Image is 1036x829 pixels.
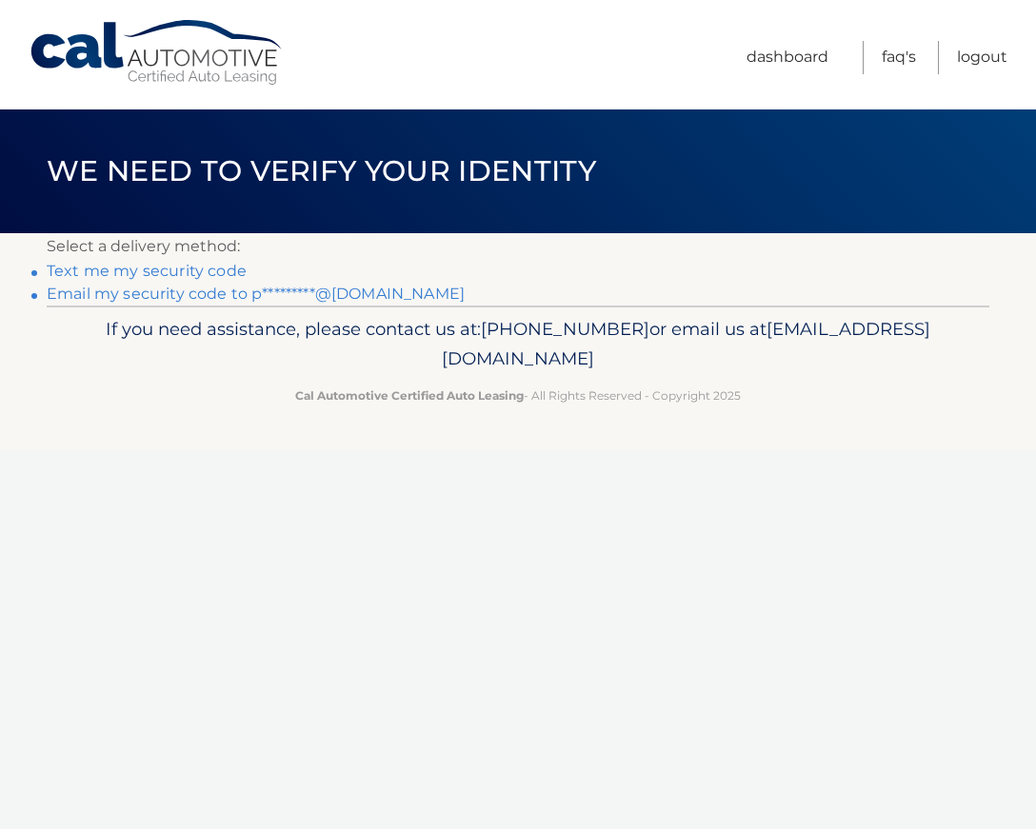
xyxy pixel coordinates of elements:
a: Text me my security code [47,262,247,280]
span: We need to verify your identity [47,153,596,188]
p: Select a delivery method: [47,233,989,260]
a: Logout [957,41,1007,74]
a: FAQ's [882,41,916,74]
span: [PHONE_NUMBER] [481,318,649,340]
a: Dashboard [747,41,828,74]
a: Cal Automotive [29,19,286,87]
p: - All Rights Reserved - Copyright 2025 [75,385,961,405]
p: If you need assistance, please contact us at: or email us at [75,314,961,375]
strong: Cal Automotive Certified Auto Leasing [295,388,524,403]
a: Email my security code to p*********@[DOMAIN_NAME] [47,285,465,303]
